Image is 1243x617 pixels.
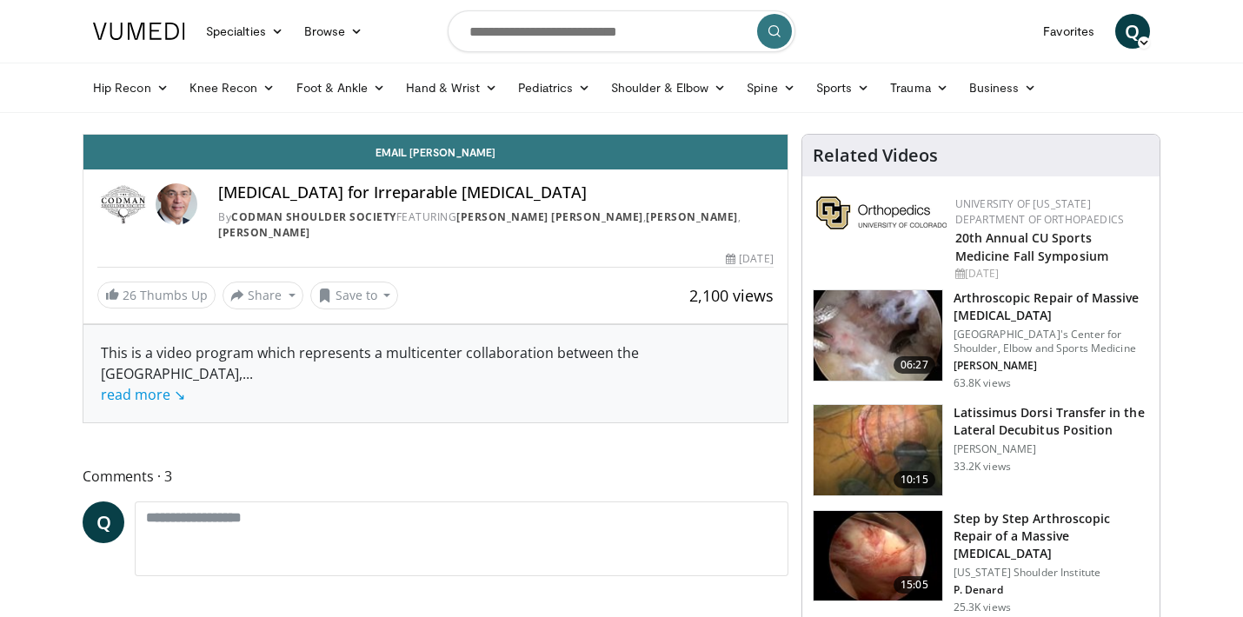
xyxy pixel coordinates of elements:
a: Codman Shoulder Society [231,209,396,224]
a: Foot & Ankle [286,70,396,105]
p: [US_STATE] Shoulder Institute [954,566,1149,580]
span: Comments 3 [83,465,788,488]
span: 26 [123,287,136,303]
img: 281021_0002_1.png.150x105_q85_crop-smart_upscale.jpg [814,290,942,381]
a: Business [959,70,1047,105]
img: Codman Shoulder Society [97,183,149,225]
input: Search topics, interventions [448,10,795,52]
h3: Arthroscopic Repair of Massive [MEDICAL_DATA] [954,289,1149,324]
a: Knee Recon [179,70,286,105]
h3: Step by Step Arthroscopic Repair of a Massive [MEDICAL_DATA] [954,510,1149,562]
a: University of [US_STATE] Department of Orthopaedics [955,196,1124,227]
button: Save to [310,282,399,309]
h3: Latissimus Dorsi Transfer in the Lateral Decubitus Position [954,404,1149,439]
a: 26 Thumbs Up [97,282,216,308]
div: [DATE] [955,266,1146,282]
a: 06:27 Arthroscopic Repair of Massive [MEDICAL_DATA] [GEOGRAPHIC_DATA]'s Center for Shoulder, Elbo... [813,289,1149,390]
a: Pediatrics [508,70,601,105]
a: Sports [806,70,881,105]
a: 15:05 Step by Step Arthroscopic Repair of a Massive [MEDICAL_DATA] [US_STATE] Shoulder Institute ... [813,510,1149,614]
a: [PERSON_NAME] [646,209,738,224]
a: Q [1115,14,1150,49]
span: 06:27 [894,356,935,374]
h4: [MEDICAL_DATA] for Irreparable [MEDICAL_DATA] [218,183,773,202]
span: 15:05 [894,576,935,594]
a: read more ↘ [101,385,185,404]
img: 355603a8-37da-49b6-856f-e00d7e9307d3.png.150x105_q85_autocrop_double_scale_upscale_version-0.2.png [816,196,947,229]
span: 10:15 [894,471,935,488]
p: P. Denard [954,583,1149,597]
p: [PERSON_NAME] [954,442,1149,456]
h4: Related Videos [813,145,938,166]
span: ... [101,364,253,404]
p: 25.3K views [954,600,1011,614]
a: Trauma [880,70,959,105]
a: [PERSON_NAME] [218,225,310,240]
a: Browse [294,14,374,49]
a: Hip Recon [83,70,179,105]
a: Specialties [196,14,294,49]
p: 33.2K views [954,460,1011,474]
a: 10:15 Latissimus Dorsi Transfer in the Lateral Decubitus Position [PERSON_NAME] 33.2K views [813,404,1149,496]
a: Spine [736,70,805,105]
p: [PERSON_NAME] [954,359,1149,373]
img: 7cd5bdb9-3b5e-40f2-a8f4-702d57719c06.150x105_q85_crop-smart_upscale.jpg [814,511,942,601]
img: VuMedi Logo [93,23,185,40]
a: Q [83,501,124,543]
a: 20th Annual CU Sports Medicine Fall Symposium [955,229,1108,264]
p: 63.8K views [954,376,1011,390]
span: 2,100 views [689,285,774,306]
a: Email [PERSON_NAME] [83,135,788,169]
div: [DATE] [726,251,773,267]
div: By FEATURING , , [218,209,773,241]
button: Share [223,282,303,309]
a: Favorites [1033,14,1105,49]
a: Hand & Wrist [395,70,508,105]
a: [PERSON_NAME] [PERSON_NAME] [456,209,643,224]
p: [GEOGRAPHIC_DATA]'s Center for Shoulder, Elbow and Sports Medicine [954,328,1149,355]
a: Shoulder & Elbow [601,70,736,105]
div: This is a video program which represents a multicenter collaboration between the [GEOGRAPHIC_DATA], [101,342,770,405]
img: Avatar [156,183,197,225]
img: 38501_0000_3.png.150x105_q85_crop-smart_upscale.jpg [814,405,942,495]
